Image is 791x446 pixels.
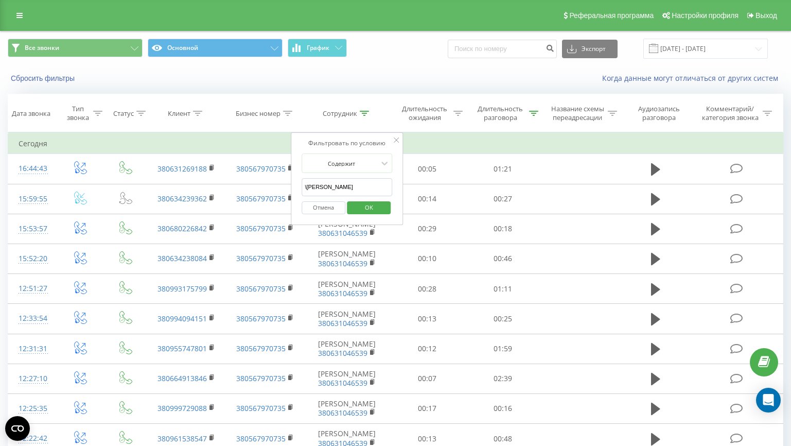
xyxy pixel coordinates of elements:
a: 380631046539 [318,318,367,328]
div: 12:25:35 [19,399,46,419]
span: Все звонки [25,44,59,52]
div: Сотрудник [323,109,357,118]
a: 380994094151 [157,314,207,323]
td: [PERSON_NAME] [305,244,390,273]
div: 16:44:43 [19,159,46,179]
div: 12:31:31 [19,339,46,359]
a: 380664913846 [157,373,207,383]
td: 00:10 [389,244,465,273]
div: Название схемы переадресации [550,105,605,122]
input: Поиск по номеру [448,40,557,58]
td: 01:11 [465,274,540,304]
a: 380567970735 [236,284,286,294]
input: Введите значение [302,178,392,196]
div: 12:33:54 [19,308,46,329]
td: [PERSON_NAME] [305,274,390,304]
td: [PERSON_NAME] [305,334,390,364]
td: 00:07 [389,364,465,393]
span: OK [355,199,383,215]
a: 380631046539 [318,228,367,238]
button: Open CMP widget [5,416,30,441]
a: 380567970735 [236,434,286,443]
div: 12:27:10 [19,369,46,389]
a: 380567970735 [236,314,286,323]
div: 15:59:55 [19,189,46,209]
a: 380631046539 [318,259,367,268]
div: Комментарий/категория звонка [700,105,760,122]
a: 380634239362 [157,194,207,203]
td: 00:13 [389,304,465,334]
button: График [288,39,347,57]
td: [PERSON_NAME] [305,364,390,393]
a: 380993175799 [157,284,207,294]
td: 00:18 [465,214,540,244]
a: 380567970735 [236,194,286,203]
span: График [307,44,329,52]
a: Когда данные могут отличаться от других систем [602,73,783,83]
td: 00:28 [389,274,465,304]
a: 380631269188 [157,164,207,174]
div: Длительность разговора [474,105,526,122]
td: [PERSON_NAME] [305,393,390,423]
a: 380680226842 [157,224,207,233]
td: 00:17 [389,393,465,423]
div: 15:52:20 [19,249,46,269]
td: 01:21 [465,154,540,184]
div: Фильтровать по условию [302,138,392,148]
div: Клиент [168,109,190,118]
div: Тип звонка [65,105,90,122]
td: 00:14 [389,184,465,214]
a: 380631046539 [318,288,367,298]
td: 00:46 [465,244,540,273]
a: 380955747801 [157,344,207,353]
button: Основной [148,39,283,57]
a: 380631046539 [318,378,367,388]
a: 380567970735 [236,164,286,174]
a: 380567970735 [236,344,286,353]
button: OK [347,201,391,214]
div: Open Intercom Messenger [756,388,781,413]
span: Выход [755,11,777,20]
div: 15:53:57 [19,219,46,239]
td: 01:59 [465,334,540,364]
a: 380631046539 [318,348,367,358]
td: 00:29 [389,214,465,244]
td: Сегодня [8,133,783,154]
a: 380961538547 [157,434,207,443]
td: [PERSON_NAME] [305,214,390,244]
button: Отмена [302,201,345,214]
a: 380567970735 [236,403,286,413]
div: Бизнес номер [236,109,280,118]
button: Экспорт [562,40,618,58]
div: Аудиозапись разговора [629,105,690,122]
a: 380567970735 [236,224,286,233]
div: Статус [113,109,134,118]
td: 00:12 [389,334,465,364]
td: 00:05 [389,154,465,184]
td: 00:25 [465,304,540,334]
td: 00:27 [465,184,540,214]
span: Реферальная программа [569,11,654,20]
td: 02:39 [465,364,540,393]
button: Сбросить фильтры [8,74,80,83]
a: 380567970735 [236,373,286,383]
div: Дата звонка [12,109,50,118]
span: Настройки профиля [672,11,739,20]
td: 00:16 [465,393,540,423]
div: 12:51:27 [19,279,46,299]
td: [PERSON_NAME] [305,304,390,334]
a: 380567970735 [236,253,286,263]
a: 380634238084 [157,253,207,263]
div: Длительность ожидания [399,105,451,122]
a: 380999729088 [157,403,207,413]
button: Все звонки [8,39,143,57]
a: 380631046539 [318,408,367,418]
